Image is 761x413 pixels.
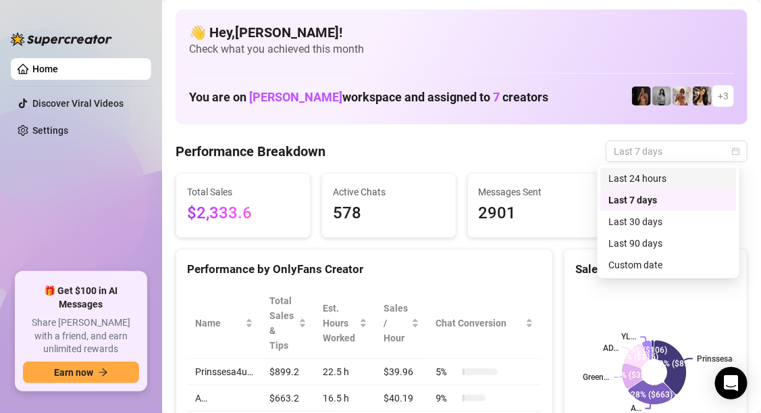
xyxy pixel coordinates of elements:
[195,316,242,331] span: Name
[187,201,299,226] span: $2,333.6
[608,236,729,251] div: Last 90 days
[608,171,729,186] div: Last 24 hours
[189,90,548,105] h1: You are on workspace and assigned to creators
[603,343,619,353] text: AD…
[715,367,747,399] div: Open Intercom Messenger
[54,367,93,378] span: Earn now
[23,285,139,311] span: 🎁 Get $100 in AI Messages
[375,385,427,412] td: $40.19
[693,87,712,105] img: AD
[600,233,737,254] div: Last 90 days
[323,301,357,345] div: Est. Hours Worked
[32,125,68,136] a: Settings
[189,23,734,42] h4: 👋 Hey, [PERSON_NAME] !
[436,316,523,331] span: Chat Conversion
[261,288,315,359] th: Total Sales & Tips
[652,87,671,105] img: A
[176,142,325,161] h4: Performance Breakdown
[99,368,108,377] span: arrow-right
[333,185,445,199] span: Active Chats
[600,254,737,276] div: Custom date
[187,359,261,385] td: Prinssesa4u…
[632,87,651,105] img: D
[600,189,737,211] div: Last 7 days
[436,391,457,406] span: 9 %
[427,288,542,359] th: Chat Conversion
[375,359,427,385] td: $39.96
[732,147,740,155] span: calendar
[583,372,610,382] text: Green…
[187,260,542,278] div: Performance by OnlyFans Creator
[673,87,691,105] img: Green
[384,301,409,345] span: Sales / Hour
[187,185,299,199] span: Total Sales
[614,141,739,162] span: Last 7 days
[32,98,124,109] a: Discover Viral Videos
[479,201,591,226] span: 2901
[269,293,296,353] span: Total Sales & Tips
[608,214,729,229] div: Last 30 days
[600,211,737,233] div: Last 30 days
[375,288,427,359] th: Sales / Hour
[608,258,729,272] div: Custom date
[23,362,139,383] button: Earn nowarrow-right
[187,288,261,359] th: Name
[600,168,737,189] div: Last 24 hours
[479,185,591,199] span: Messages Sent
[261,385,315,412] td: $663.2
[697,354,747,364] text: Prinssesa4u…
[436,364,457,379] span: 5 %
[315,359,375,385] td: 22.5 h
[249,90,342,104] span: [PERSON_NAME]
[32,64,58,74] a: Home
[493,90,500,104] span: 7
[11,32,112,46] img: logo-BBDzfeDw.svg
[718,89,729,103] span: + 3
[608,193,729,208] div: Last 7 days
[622,333,637,342] text: YL…
[261,359,315,385] td: $899.2
[23,316,139,356] span: Share [PERSON_NAME] with a friend, and earn unlimited rewards
[187,385,261,412] td: A…
[315,385,375,412] td: 16.5 h
[575,260,736,278] div: Sales by OnlyFans Creator
[333,201,445,226] span: 578
[189,42,734,57] span: Check what you achieved this month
